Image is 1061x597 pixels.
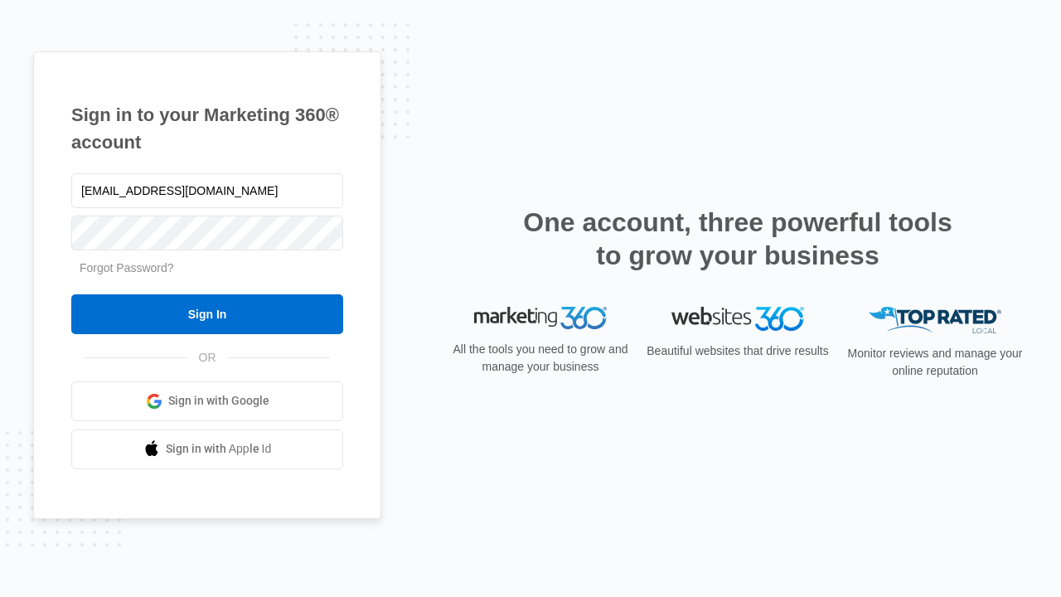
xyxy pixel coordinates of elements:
[71,173,343,208] input: Email
[80,261,174,274] a: Forgot Password?
[869,307,1001,334] img: Top Rated Local
[842,345,1028,380] p: Monitor reviews and manage your online reputation
[474,307,607,330] img: Marketing 360
[645,342,831,360] p: Beautiful websites that drive results
[187,349,228,366] span: OR
[168,392,269,410] span: Sign in with Google
[71,101,343,156] h1: Sign in to your Marketing 360® account
[71,294,343,334] input: Sign In
[71,430,343,469] a: Sign in with Apple Id
[166,440,272,458] span: Sign in with Apple Id
[518,206,957,272] h2: One account, three powerful tools to grow your business
[71,381,343,421] a: Sign in with Google
[448,341,633,376] p: All the tools you need to grow and manage your business
[671,307,804,331] img: Websites 360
